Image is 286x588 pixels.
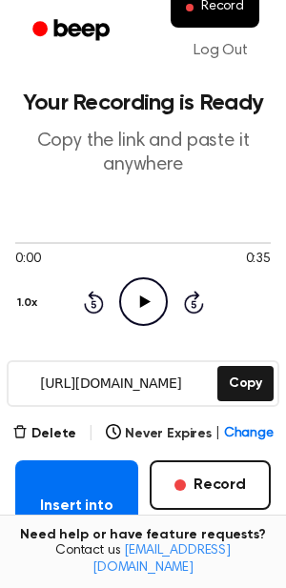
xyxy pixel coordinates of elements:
[217,366,274,401] button: Copy
[246,250,271,270] span: 0:35
[12,424,76,444] button: Delete
[224,424,274,444] span: Change
[15,130,271,177] p: Copy the link and paste it anywhere
[215,424,220,444] span: |
[106,424,274,444] button: Never Expires|Change
[174,28,267,73] a: Log Out
[15,460,138,571] button: Insert into Doc
[15,250,40,270] span: 0:00
[15,91,271,114] h1: Your Recording is Ready
[19,12,127,50] a: Beep
[92,544,231,575] a: [EMAIL_ADDRESS][DOMAIN_NAME]
[11,543,275,577] span: Contact us
[15,287,44,319] button: 1.0x
[88,422,94,445] span: |
[150,460,271,510] button: Record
